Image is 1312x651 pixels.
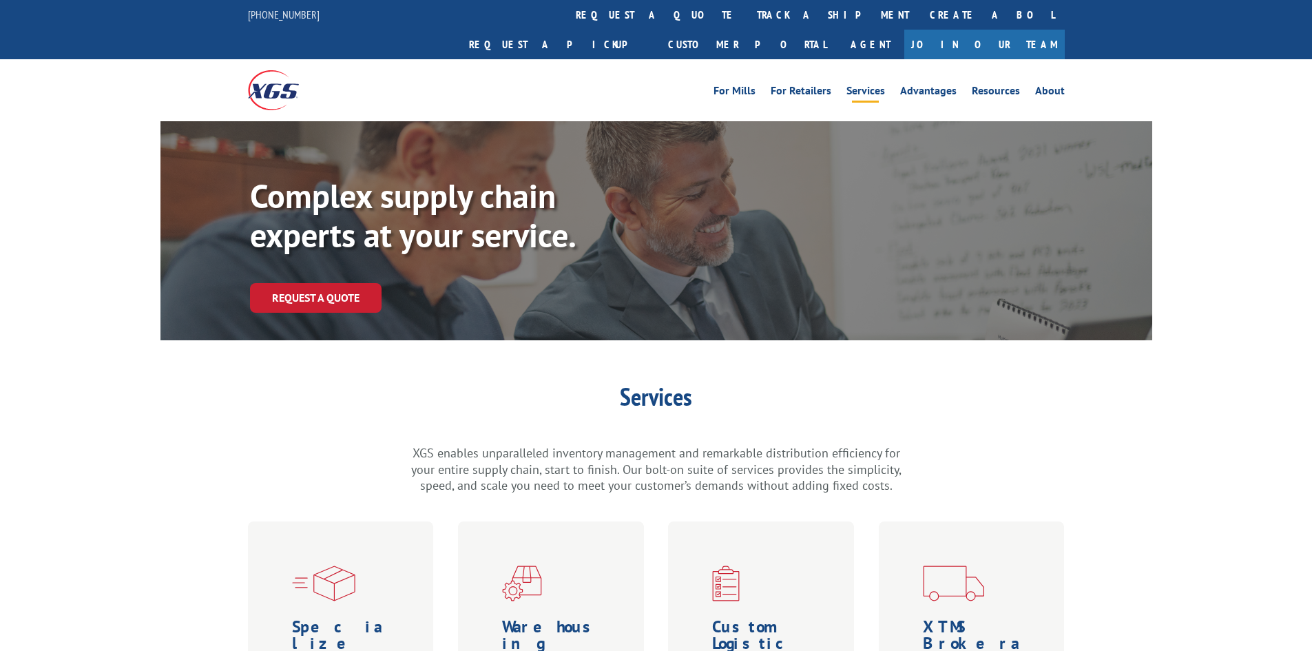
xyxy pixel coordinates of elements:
[900,85,957,101] a: Advantages
[972,85,1020,101] a: Resources
[923,566,984,601] img: xgs-icon-transportation-forms-red
[250,176,663,256] p: Complex supply chain experts at your service.
[292,566,355,601] img: xgs-icon-specialized-ltl-red
[771,85,831,101] a: For Retailers
[846,85,885,101] a: Services
[714,85,756,101] a: For Mills
[408,445,904,494] p: XGS enables unparalleled inventory management and remarkable distribution efficiency for your ent...
[459,30,658,59] a: Request a pickup
[1035,85,1065,101] a: About
[408,384,904,416] h1: Services
[837,30,904,59] a: Agent
[248,8,320,21] a: [PHONE_NUMBER]
[502,566,542,601] img: xgs-icon-warehouseing-cutting-fulfillment-red
[658,30,837,59] a: Customer Portal
[904,30,1065,59] a: Join Our Team
[712,566,740,601] img: xgs-icon-custom-logistics-solutions-red
[250,283,382,313] a: Request a Quote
